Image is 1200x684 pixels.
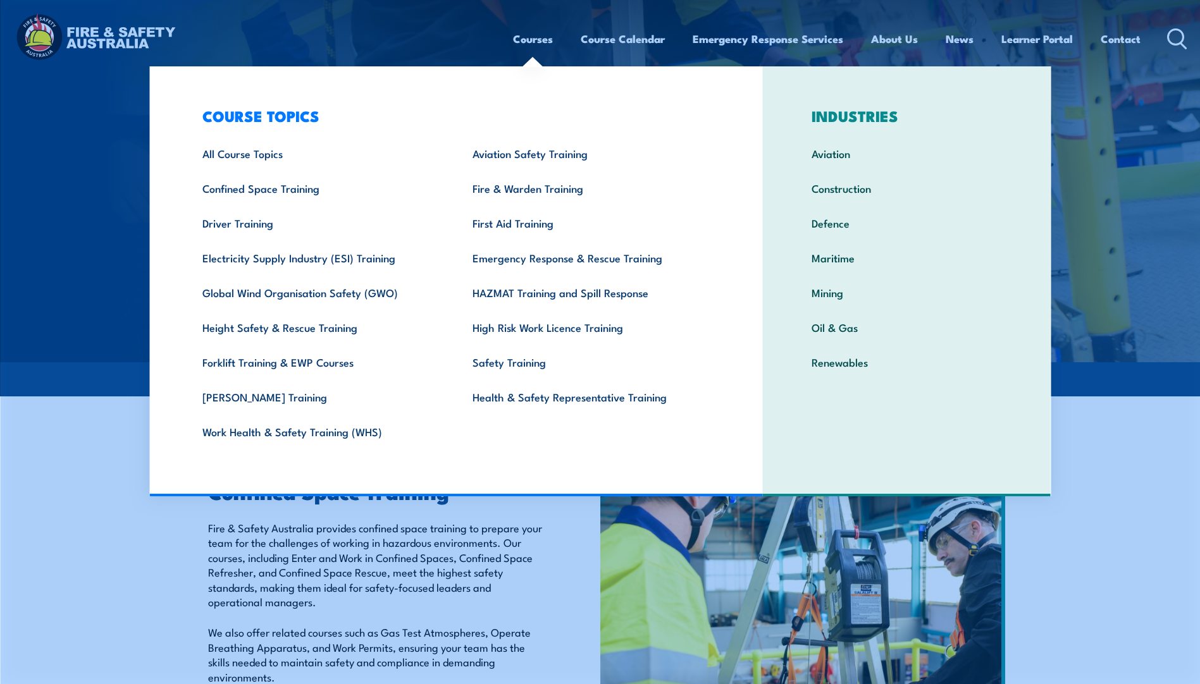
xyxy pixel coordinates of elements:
[183,414,453,449] a: Work Health & Safety Training (WHS)
[792,107,1022,125] h3: INDUSTRIES
[183,136,453,171] a: All Course Topics
[581,22,665,56] a: Course Calendar
[792,136,1022,171] a: Aviation
[453,205,723,240] a: First Aid Training
[208,625,542,684] p: We also offer related courses such as Gas Test Atmospheres, Operate Breathing Apparatus, and Work...
[453,345,723,379] a: Safety Training
[693,22,843,56] a: Emergency Response Services
[792,171,1022,205] a: Construction
[792,240,1022,275] a: Maritime
[792,310,1022,345] a: Oil & Gas
[513,22,553,56] a: Courses
[453,379,723,414] a: Health & Safety Representative Training
[453,136,723,171] a: Aviation Safety Training
[792,205,1022,240] a: Defence
[792,345,1022,379] a: Renewables
[453,310,723,345] a: High Risk Work Licence Training
[183,171,453,205] a: Confined Space Training
[453,275,723,310] a: HAZMAT Training and Spill Response
[183,345,453,379] a: Forklift Training & EWP Courses
[208,520,542,609] p: Fire & Safety Australia provides confined space training to prepare your team for the challenges ...
[183,379,453,414] a: [PERSON_NAME] Training
[183,310,453,345] a: Height Safety & Rescue Training
[946,22,974,56] a: News
[183,205,453,240] a: Driver Training
[453,240,723,275] a: Emergency Response & Rescue Training
[1001,22,1073,56] a: Learner Portal
[183,107,723,125] h3: COURSE TOPICS
[208,482,542,500] h2: Confined Space Training
[453,171,723,205] a: Fire & Warden Training
[1101,22,1141,56] a: Contact
[183,240,453,275] a: Electricity Supply Industry (ESI) Training
[871,22,918,56] a: About Us
[183,275,453,310] a: Global Wind Organisation Safety (GWO)
[792,275,1022,310] a: Mining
